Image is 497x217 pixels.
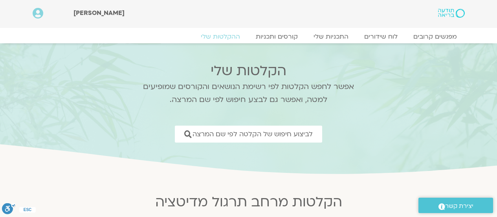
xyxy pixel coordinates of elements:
span: [PERSON_NAME] [73,9,125,17]
span: לביצוע חיפוש של הקלטה לפי שם המרצה [193,130,313,138]
nav: Menu [33,33,465,41]
a: מפגשים קרובים [405,33,465,41]
h2: הקלטות שלי [133,63,365,79]
span: יצירת קשר [445,201,473,211]
a: קורסים ותכניות [248,33,306,41]
a: ההקלטות שלי [193,33,248,41]
h2: הקלטות מרחב תרגול מדיטציה [25,194,473,210]
a: יצירת קשר [418,198,493,213]
a: התכניות שלי [306,33,356,41]
a: לוח שידורים [356,33,405,41]
p: אפשר לחפש הקלטות לפי רשימת הנושאים והקורסים שמופיעים למטה, ואפשר גם לבצע חיפוש לפי שם המרצה. [133,80,365,106]
a: לביצוע חיפוש של הקלטה לפי שם המרצה [175,126,322,143]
